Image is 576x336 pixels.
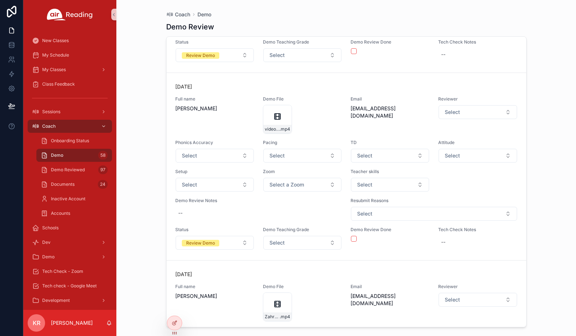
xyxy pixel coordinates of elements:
span: Select [445,108,460,116]
a: My Classes [28,63,112,76]
a: Class Feedback [28,78,112,91]
button: Select Button [263,178,341,192]
a: Demo Reviewed97 [36,163,112,176]
span: Email [351,284,429,290]
span: Reviewer [438,96,517,102]
a: Demo [197,11,211,18]
a: Inactive Account [36,192,112,205]
span: .mp4 [280,314,290,320]
a: Coach [166,11,190,18]
span: Demo Review Notes [175,198,342,204]
span: Zahra-Nur-Fadilah-Demo [265,314,280,320]
button: Select Button [351,178,429,192]
button: Select Button [439,105,517,119]
span: Tech check - Google Meet [42,283,97,289]
span: Select [357,210,372,217]
span: Tech Check Notes [438,39,517,45]
a: Demo58 [36,149,112,162]
span: My Schedule [42,52,69,58]
button: Select Button [176,149,254,163]
a: Sessions [28,105,112,118]
span: Sessions [42,109,60,115]
a: Schools [28,221,112,234]
span: Select [445,296,460,303]
span: Select a Zoom [269,181,304,188]
span: TD [351,140,429,146]
span: Select [269,52,285,59]
h1: Demo Review [166,22,214,32]
a: New Classes [28,34,112,47]
span: Coach [175,11,190,18]
div: Review Demo [186,52,215,59]
div: 58 [98,151,108,160]
a: Tech Check - Zoom [28,265,112,278]
span: Demo Teaching Grade [263,227,342,233]
img: App logo [47,9,93,20]
span: Development [42,298,70,303]
span: .mp4 [280,126,290,132]
span: Teacher skills [351,169,429,175]
div: 97 [98,165,108,174]
span: Demo File [263,96,342,102]
span: Class Feedback [42,81,75,87]
span: New Classes [42,38,69,44]
span: Demo Reviewed [51,167,85,173]
a: My Schedule [28,49,112,62]
span: Select [182,181,197,188]
span: Select [357,152,372,159]
span: Demo [42,254,55,260]
span: Select [357,181,372,188]
p: [DATE] [175,83,192,90]
span: My Classes [42,67,66,73]
span: Demo Review Done [351,227,429,233]
span: [EMAIL_ADDRESS][DOMAIN_NAME] [351,292,429,307]
span: Status [175,39,254,45]
span: Select [445,152,460,159]
div: -- [178,209,183,217]
span: Tech Check Notes [438,227,517,233]
a: Demo [28,250,112,263]
button: Select Button [263,48,341,62]
span: Select [269,152,285,159]
span: Zoom [263,169,342,175]
a: Documents24 [36,178,112,191]
span: Demo Teaching Grade [263,39,342,45]
span: [PERSON_NAME] [175,105,254,112]
span: Setup [175,169,254,175]
span: Tech Check - Zoom [42,269,83,274]
p: [DATE] [175,271,192,278]
span: Full name [175,284,254,290]
button: Select Button [176,236,254,250]
span: Onboarding Status [51,138,89,144]
button: Select Button [176,48,254,62]
span: [PERSON_NAME] [175,292,254,300]
span: Schools [42,225,59,231]
a: Tech check - Google Meet [28,279,112,292]
span: Phonics Accuracy [175,140,254,146]
span: Dev [42,239,51,245]
span: Demo [51,152,63,158]
a: Accounts [36,207,112,220]
span: Status [175,227,254,233]
a: Development [28,294,112,307]
div: Review Demo [186,240,215,246]
span: video3446272694 [265,126,280,132]
a: Coach [28,120,112,133]
button: Select Button [176,178,254,192]
button: Select Button [351,149,429,163]
span: Inactive Account [51,196,85,202]
button: Select Button [351,207,517,221]
span: KR [33,319,40,327]
a: Dev [28,236,112,249]
button: Select Button [263,149,341,163]
span: Email [351,96,429,102]
span: Coach [42,123,56,129]
span: Documents [51,181,75,187]
a: Onboarding Status [36,134,112,147]
button: Select Button [439,293,517,307]
span: Attitude [438,140,517,146]
span: Pacing [263,140,342,146]
span: Select [269,239,285,246]
div: -- [441,51,445,58]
